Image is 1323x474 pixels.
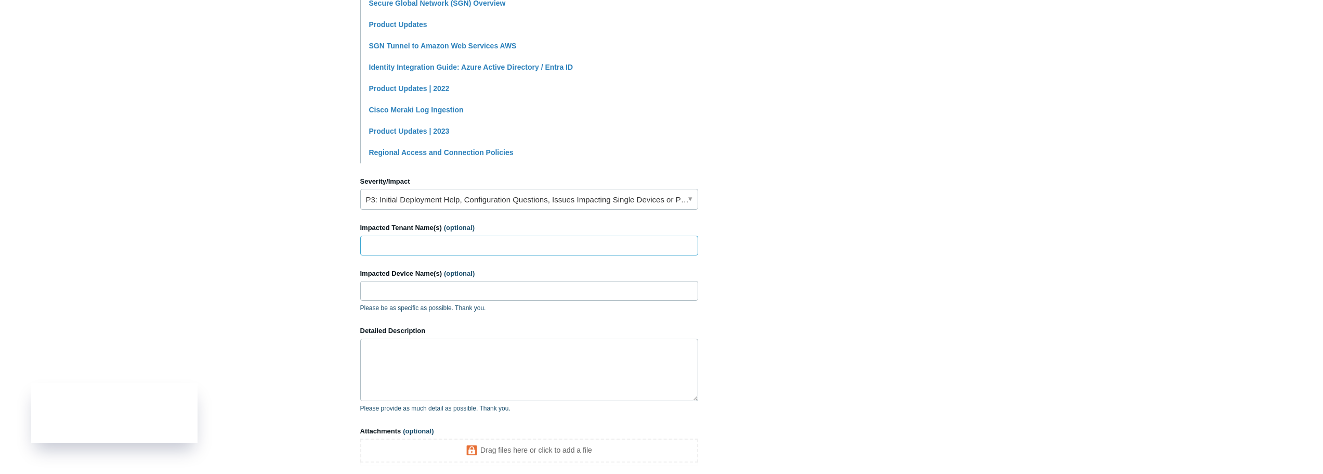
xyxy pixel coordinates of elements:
label: Detailed Description [360,326,698,336]
span: (optional) [403,427,434,435]
a: Product Updates | 2022 [369,84,450,93]
p: Please be as specific as possible. Thank you. [360,303,698,313]
p: Please provide as much detail as possible. Thank you. [360,404,698,413]
span: (optional) [444,224,475,232]
label: Impacted Tenant Name(s) [360,223,698,233]
a: P3: Initial Deployment Help, Configuration Questions, Issues Impacting Single Devices or Past Out... [360,189,698,210]
a: Regional Access and Connection Policies [369,148,514,157]
label: Impacted Device Name(s) [360,268,698,279]
label: Attachments [360,426,698,437]
label: Severity/Impact [360,176,698,187]
a: Cisco Meraki Log Ingestion [369,106,464,114]
a: Identity Integration Guide: Azure Active Directory / Entra ID [369,63,573,71]
a: Product Updates [369,20,427,29]
span: (optional) [444,270,475,277]
a: Product Updates | 2023 [369,127,450,135]
iframe: Todyl Status [31,383,198,443]
a: SGN Tunnel to Amazon Web Services AWS [369,42,517,50]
